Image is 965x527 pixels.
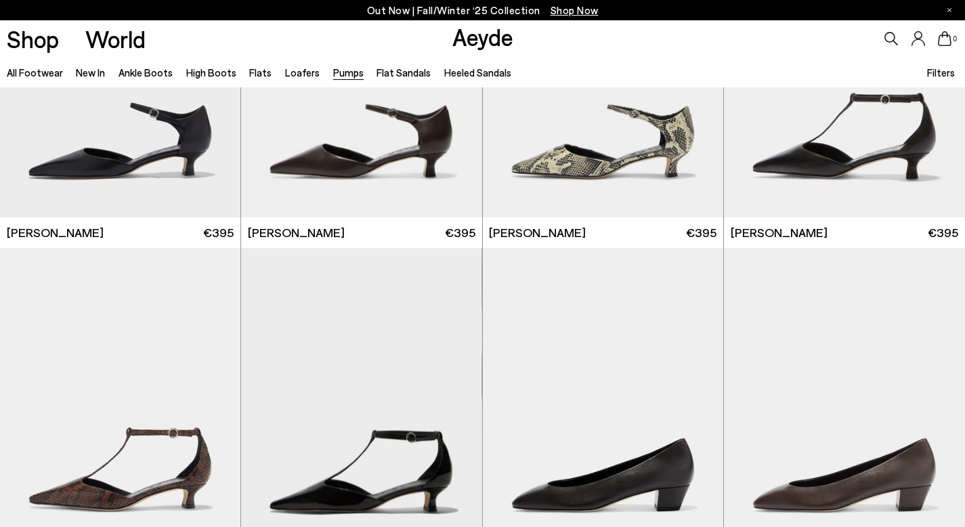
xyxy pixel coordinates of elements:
[76,66,105,79] a: New In
[731,224,828,241] span: [PERSON_NAME]
[489,224,586,241] span: [PERSON_NAME]
[248,224,345,241] span: [PERSON_NAME]
[445,224,475,241] span: €395
[85,27,146,51] a: World
[452,22,513,51] a: Aeyde
[241,217,481,248] a: [PERSON_NAME] €395
[551,4,599,16] span: Navigate to /collections/new-in
[203,224,234,241] span: €395
[927,66,955,79] span: Filters
[249,66,272,79] a: Flats
[119,66,173,79] a: Ankle Boots
[186,66,236,79] a: High Boots
[444,66,511,79] a: Heeled Sandals
[928,224,958,241] span: €395
[938,31,951,46] a: 0
[7,66,63,79] a: All Footwear
[686,224,716,241] span: €395
[7,224,104,241] span: [PERSON_NAME]
[7,27,59,51] a: Shop
[285,66,320,79] a: Loafers
[724,217,965,248] a: [PERSON_NAME] €395
[377,66,431,79] a: Flat Sandals
[483,217,723,248] a: [PERSON_NAME] €395
[367,2,599,19] p: Out Now | Fall/Winter ‘25 Collection
[333,66,364,79] a: Pumps
[951,35,958,43] span: 0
